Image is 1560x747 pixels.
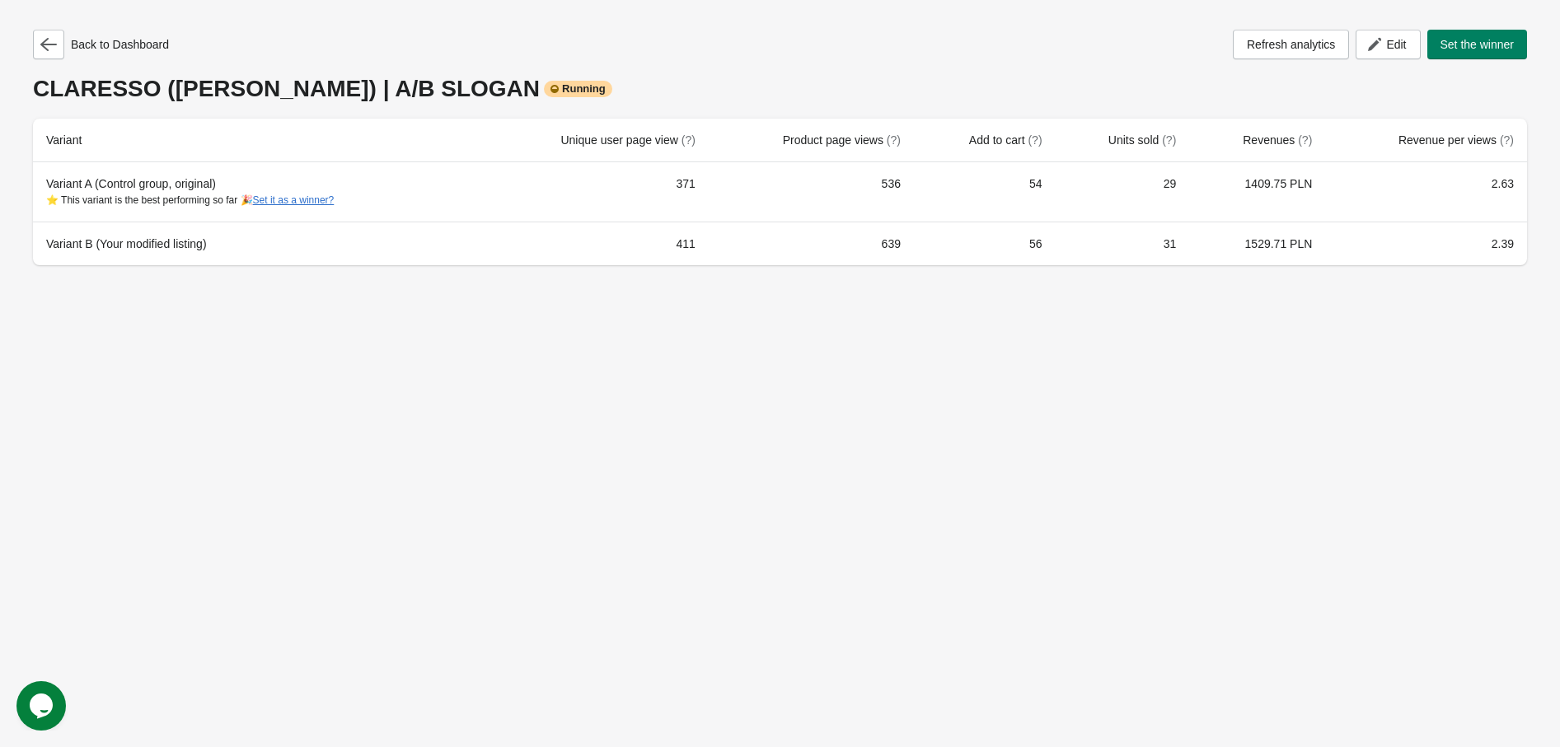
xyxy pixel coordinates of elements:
[914,162,1056,222] td: 54
[33,76,1527,102] div: CLARESSO ([PERSON_NAME]) | A/B SLOGAN
[1189,162,1325,222] td: 1409.75 PLN
[1028,133,1042,147] span: (?)
[1162,133,1176,147] span: (?)
[46,236,466,252] div: Variant B (Your modified listing)
[480,222,709,265] td: 411
[1243,133,1312,147] span: Revenues
[46,175,466,208] div: Variant A (Control group, original)
[1386,38,1406,51] span: Edit
[1500,133,1514,147] span: (?)
[1298,133,1312,147] span: (?)
[914,222,1056,265] td: 56
[33,119,480,162] th: Variant
[1056,222,1190,265] td: 31
[969,133,1042,147] span: Add to cart
[1247,38,1335,51] span: Refresh analytics
[1356,30,1420,59] button: Edit
[1427,30,1528,59] button: Set the winner
[887,133,901,147] span: (?)
[682,133,696,147] span: (?)
[1325,222,1527,265] td: 2.39
[709,222,914,265] td: 639
[16,681,69,731] iframe: chat widget
[1398,133,1514,147] span: Revenue per views
[1441,38,1515,51] span: Set the winner
[1233,30,1349,59] button: Refresh analytics
[1325,162,1527,222] td: 2.63
[709,162,914,222] td: 536
[1056,162,1190,222] td: 29
[560,133,695,147] span: Unique user page view
[1108,133,1176,147] span: Units sold
[33,30,169,59] div: Back to Dashboard
[1189,222,1325,265] td: 1529.71 PLN
[544,81,612,97] div: Running
[480,162,709,222] td: 371
[253,194,335,206] button: Set it as a winner?
[783,133,901,147] span: Product page views
[46,192,466,208] div: ⭐ This variant is the best performing so far 🎉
